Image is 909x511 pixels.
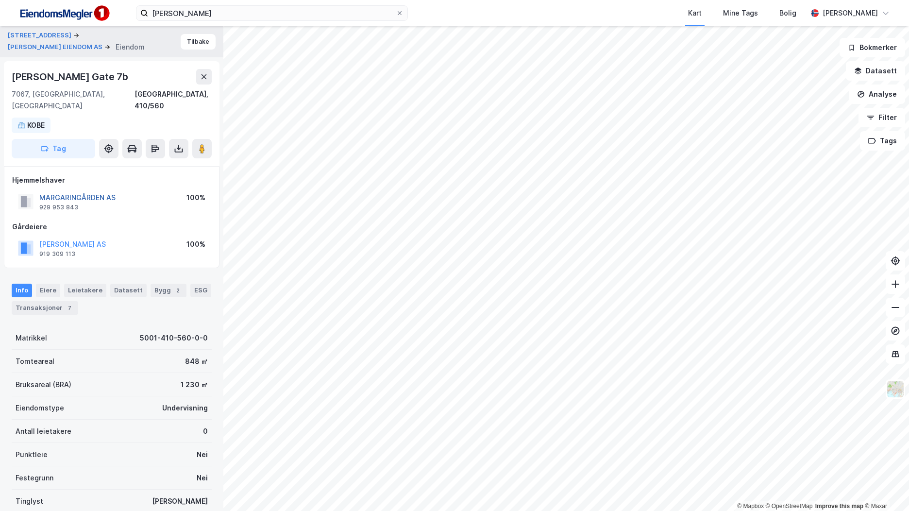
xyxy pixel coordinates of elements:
[64,284,106,297] div: Leietakere
[779,7,796,19] div: Bolig
[185,356,208,367] div: 848 ㎡
[16,356,54,367] div: Tomteareal
[39,204,78,211] div: 929 953 843
[688,7,702,19] div: Kart
[846,61,905,81] button: Datasett
[151,284,186,297] div: Bygg
[190,284,211,297] div: ESG
[197,449,208,460] div: Nei
[12,69,130,85] div: [PERSON_NAME] Gate 7b
[36,284,60,297] div: Eiere
[65,303,74,313] div: 7
[723,7,758,19] div: Mine Tags
[116,41,145,53] div: Eiendom
[16,495,43,507] div: Tinglyst
[12,301,78,315] div: Transaksjoner
[39,250,75,258] div: 919 309 113
[860,131,905,151] button: Tags
[12,221,211,233] div: Gårdeiere
[203,426,208,437] div: 0
[16,379,71,391] div: Bruksareal (BRA)
[181,34,216,50] button: Tilbake
[12,174,211,186] div: Hjemmelshaver
[27,119,45,131] div: KOBE
[110,284,147,297] div: Datasett
[148,6,396,20] input: Søk på adresse, matrikkel, gårdeiere, leietakere eller personer
[823,7,878,19] div: [PERSON_NAME]
[186,238,205,250] div: 100%
[12,284,32,297] div: Info
[173,286,183,295] div: 2
[16,2,113,24] img: F4PB6Px+NJ5v8B7XTbfpPpyloAAAAASUVORK5CYII=
[140,332,208,344] div: 5001-410-560-0-0
[197,472,208,484] div: Nei
[16,449,48,460] div: Punktleie
[12,88,135,112] div: 7067, [GEOGRAPHIC_DATA], [GEOGRAPHIC_DATA]
[152,495,208,507] div: [PERSON_NAME]
[181,379,208,391] div: 1 230 ㎡
[860,464,909,511] div: Kontrollprogram for chat
[135,88,212,112] div: [GEOGRAPHIC_DATA], 410/560
[186,192,205,204] div: 100%
[840,38,905,57] button: Bokmerker
[860,464,909,511] iframe: Chat Widget
[886,380,905,398] img: Z
[815,503,863,510] a: Improve this map
[8,42,104,52] button: [PERSON_NAME] EIENDOM AS
[16,426,71,437] div: Antall leietakere
[16,332,47,344] div: Matrikkel
[858,108,905,127] button: Filter
[849,85,905,104] button: Analyse
[766,503,813,510] a: OpenStreetMap
[16,402,64,414] div: Eiendomstype
[8,31,73,40] button: [STREET_ADDRESS]
[737,503,764,510] a: Mapbox
[12,139,95,158] button: Tag
[162,402,208,414] div: Undervisning
[16,472,53,484] div: Festegrunn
